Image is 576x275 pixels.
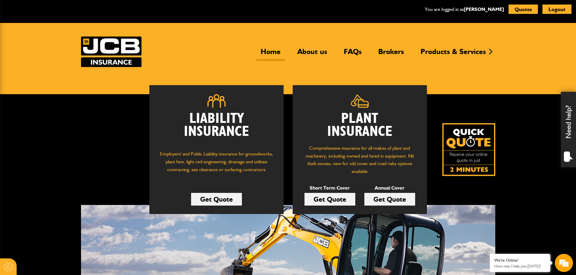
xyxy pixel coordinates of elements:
[304,193,355,206] a: Get Quote
[304,184,355,192] p: Short Term Cover
[293,47,332,61] a: About us
[158,112,275,144] h2: Liability Insurance
[158,150,275,179] p: Employers' and Public Liability insurance for groundworks, plant hire, light civil engineering, d...
[494,258,546,263] div: We're Online!
[542,5,571,14] button: Logout
[339,47,366,61] a: FAQs
[509,5,538,14] button: Quotes
[374,47,408,61] a: Brokers
[364,193,415,206] a: Get Quote
[256,47,285,61] a: Home
[442,123,495,176] img: Quick Quote
[191,193,242,206] a: Get Quote
[81,37,142,67] a: JCB Insurance Services
[81,37,142,67] img: JCB Insurance Services logo
[302,112,418,138] h2: Plant Insurance
[561,92,576,167] div: Need help?
[442,123,495,176] a: Get your insurance quote isn just 2-minutes
[425,5,504,13] p: You are logged in as
[302,144,418,175] p: Comprehensive insurance for all makes of plant and machinery, including owned and hired in equipm...
[464,6,504,12] a: [PERSON_NAME]
[416,47,490,61] a: Products & Services
[364,184,415,192] p: Annual Cover
[494,264,546,268] p: How may I help you today?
